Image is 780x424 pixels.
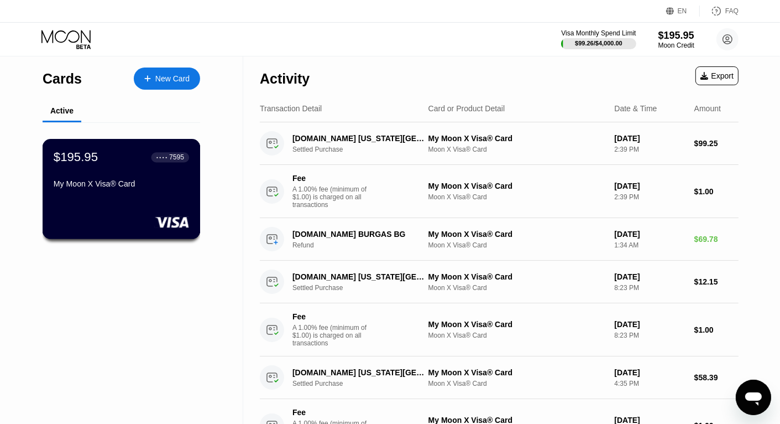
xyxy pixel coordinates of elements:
[694,187,739,196] div: $1.00
[292,185,375,209] div: A 1.00% fee (minimum of $1.00) is charged on all transactions
[666,6,700,17] div: EN
[292,174,370,183] div: Fee
[428,146,606,153] div: Moon X Visa® Card
[428,182,606,190] div: My Moon X Visa® Card
[614,241,685,249] div: 1:34 AM
[54,150,98,164] div: $195.95
[694,104,721,113] div: Amount
[700,71,734,80] div: Export
[50,106,74,115] div: Active
[614,230,685,239] div: [DATE]
[575,40,622,46] div: $99.26 / $4,000.00
[428,320,606,329] div: My Moon X Visa® Card
[260,122,739,165] div: [DOMAIN_NAME] [US_STATE][GEOGRAPHIC_DATA]Settled PurchaseMy Moon X Visa® CardMoon X Visa® Card[DA...
[260,303,739,356] div: FeeA 1.00% fee (minimum of $1.00) is charged on all transactionsMy Moon X Visa® CardMoon X Visa® ...
[428,104,505,113] div: Card or Product Detail
[292,134,426,143] div: [DOMAIN_NAME] [US_STATE][GEOGRAPHIC_DATA]
[694,325,739,334] div: $1.00
[694,277,739,286] div: $12.15
[260,356,739,399] div: [DOMAIN_NAME] [US_STATE][GEOGRAPHIC_DATA]Settled PurchaseMy Moon X Visa® CardMoon X Visa® Card[DA...
[658,30,694,42] div: $195.95
[260,261,739,303] div: [DOMAIN_NAME] [US_STATE][GEOGRAPHIC_DATA]Settled PurchaseMy Moon X Visa® CardMoon X Visa® Card[DA...
[614,146,685,153] div: 2:39 PM
[614,272,685,281] div: [DATE]
[700,6,739,17] div: FAQ
[561,29,636,37] div: Visa Monthly Spend Limit
[169,153,184,161] div: 7595
[694,373,739,382] div: $58.39
[428,368,606,377] div: My Moon X Visa® Card
[614,182,685,190] div: [DATE]
[694,139,739,148] div: $99.25
[260,165,739,218] div: FeeA 1.00% fee (minimum of $1.00) is charged on all transactionsMy Moon X Visa® CardMoon X Visa® ...
[260,218,739,261] div: [DOMAIN_NAME] BURGAS BGRefundMy Moon X Visa® CardMoon X Visa® Card[DATE]1:34 AM$69.78
[43,71,82,87] div: Cards
[428,332,606,339] div: Moon X Visa® Card
[561,29,636,49] div: Visa Monthly Spend Limit$99.26/$4,000.00
[614,332,685,339] div: 8:23 PM
[260,104,322,113] div: Transaction Detail
[428,284,606,292] div: Moon X Visa® Card
[292,408,370,417] div: Fee
[658,30,694,49] div: $195.95Moon Credit
[134,68,200,90] div: New Card
[43,139,200,239] div: $195.95● ● ● ●7595My Moon X Visa® Card
[428,193,606,201] div: Moon X Visa® Card
[694,235,739,244] div: $69.78
[428,241,606,249] div: Moon X Visa® Card
[292,272,426,281] div: [DOMAIN_NAME] [US_STATE][GEOGRAPHIC_DATA]
[678,7,687,15] div: EN
[658,42,694,49] div: Moon Credit
[614,104,657,113] div: Date & Time
[292,146,436,153] div: Settled Purchase
[260,71,310,87] div: Activity
[292,380,436,387] div: Settled Purchase
[614,380,685,387] div: 4:35 PM
[54,179,189,188] div: My Moon X Visa® Card
[292,368,426,377] div: [DOMAIN_NAME] [US_STATE][GEOGRAPHIC_DATA]
[428,134,606,143] div: My Moon X Visa® Card
[292,230,426,239] div: [DOMAIN_NAME] BURGAS BG
[292,284,436,292] div: Settled Purchase
[428,380,606,387] div: Moon X Visa® Card
[695,66,739,85] div: Export
[428,230,606,239] div: My Moon X Visa® Card
[292,312,370,321] div: Fee
[292,241,436,249] div: Refund
[614,368,685,377] div: [DATE]
[614,284,685,292] div: 8:23 PM
[736,380,771,415] iframe: Schaltfläche zum Öffnen des Messaging-Fensters
[428,272,606,281] div: My Moon X Visa® Card
[614,134,685,143] div: [DATE]
[614,193,685,201] div: 2:39 PM
[614,320,685,329] div: [DATE]
[155,74,190,84] div: New Card
[292,324,375,347] div: A 1.00% fee (minimum of $1.00) is charged on all transactions
[725,7,739,15] div: FAQ
[156,156,167,159] div: ● ● ● ●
